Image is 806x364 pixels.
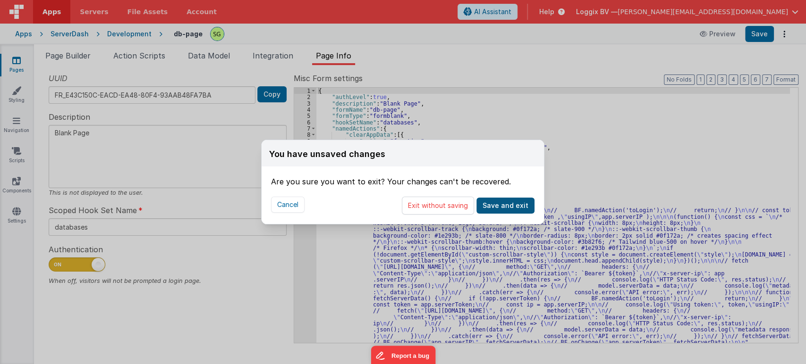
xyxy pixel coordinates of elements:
button: Exit without saving [402,197,474,215]
div: Are you sure you want to exit? Your changes can't be recovered. [271,166,535,187]
div: You have unsaved changes [269,148,385,161]
button: Cancel [271,197,305,213]
button: Save and exit [476,198,535,214]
